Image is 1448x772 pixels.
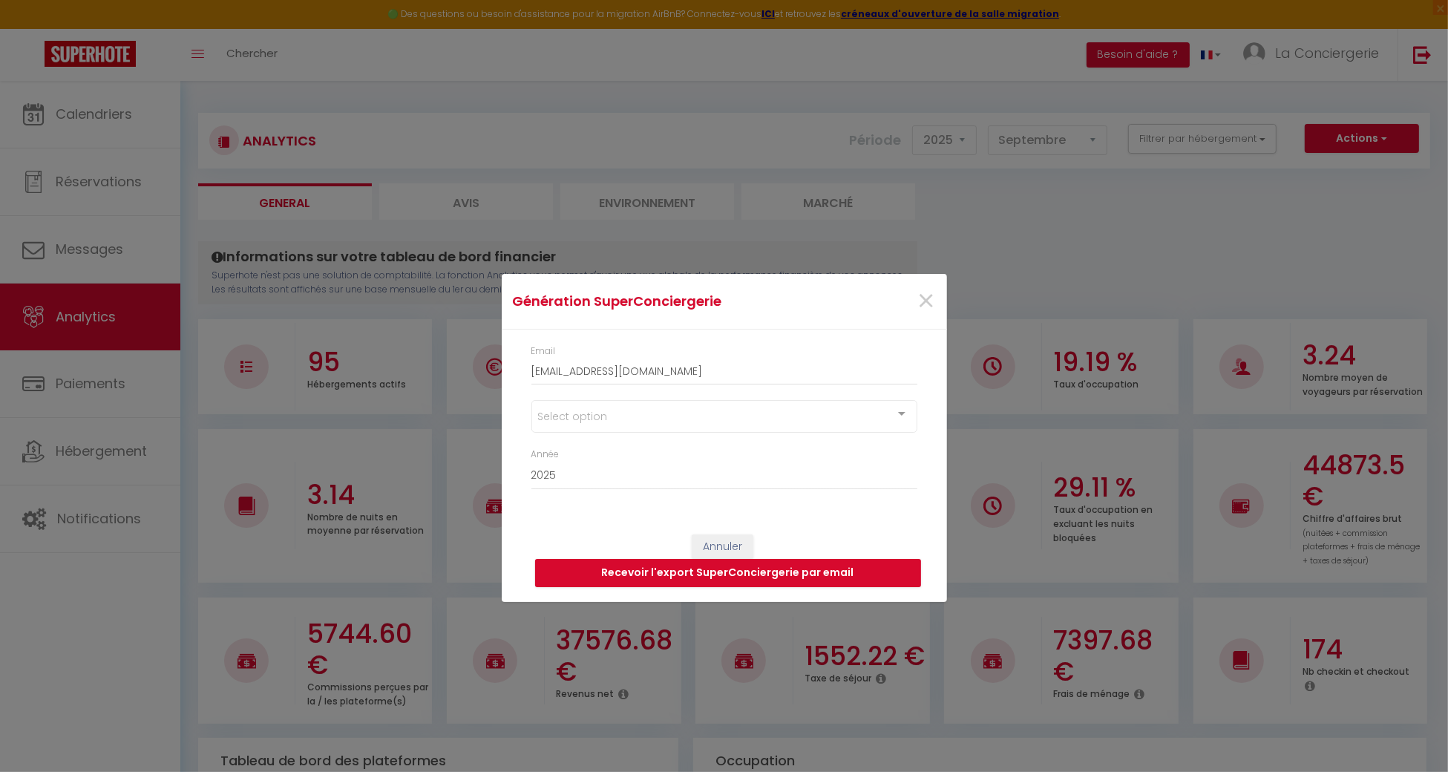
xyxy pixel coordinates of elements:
[531,448,560,462] label: Année
[692,534,753,560] button: Annuler
[917,286,936,318] button: Close
[531,344,556,359] label: Email
[535,559,921,587] button: Recevoir l'export SuperConciergerie par email
[538,407,608,425] span: Select option
[513,291,788,312] h4: Génération SuperConciergerie
[12,6,56,50] button: Ouvrir le widget de chat LiveChat
[917,279,936,324] span: ×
